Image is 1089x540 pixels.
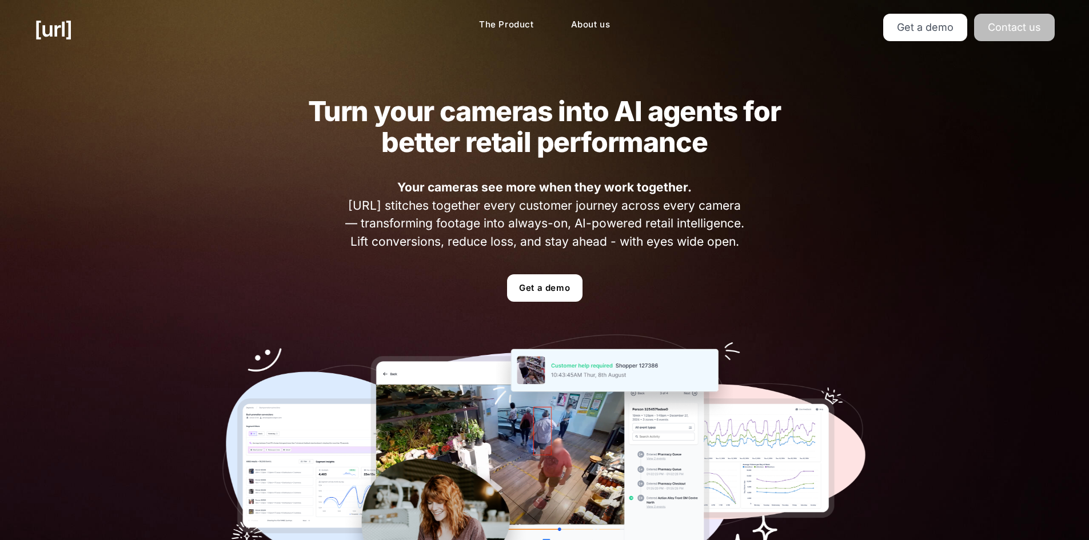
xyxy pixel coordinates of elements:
span: [URL] stitches together every customer journey across every camera — transforming footage into al... [341,178,748,250]
strong: Your cameras see more when they work together. [397,180,692,194]
h2: Turn your cameras into AI agents for better retail performance [286,96,804,158]
a: Get a demo [883,14,967,41]
a: The Product [470,14,543,36]
a: [URL] [34,14,72,45]
a: Contact us [974,14,1055,41]
a: About us [562,14,620,36]
a: Get a demo [507,274,583,302]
